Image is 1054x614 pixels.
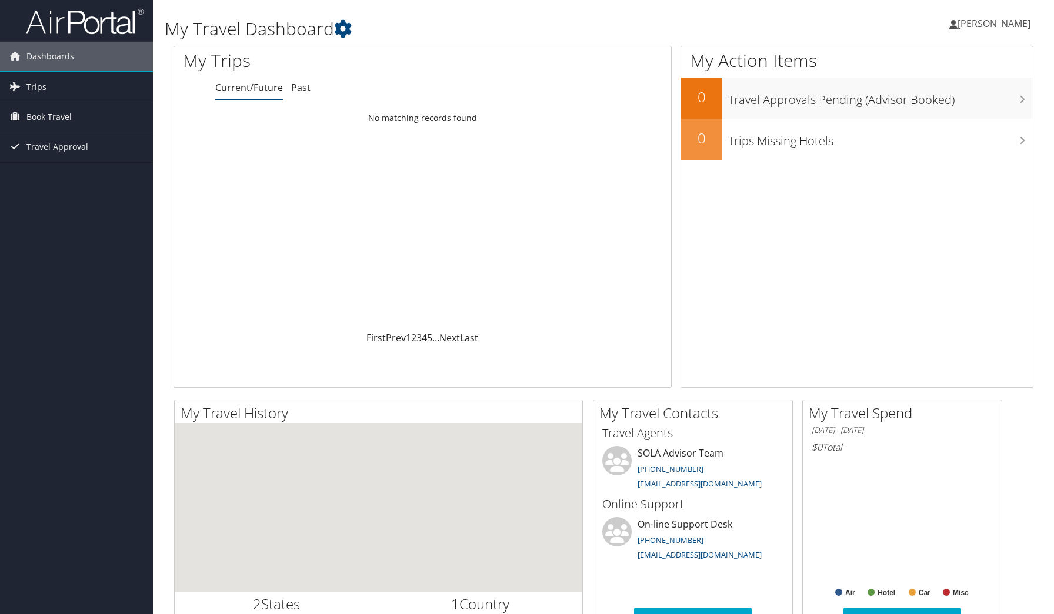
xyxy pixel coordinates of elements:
img: airportal-logo.png [26,8,144,35]
text: Misc [953,589,969,597]
a: 2 [411,331,416,344]
span: $0 [812,441,822,454]
a: 0Travel Approvals Pending (Advisor Booked) [681,78,1033,119]
li: On-line Support Desk [596,517,789,565]
a: 4 [422,331,427,344]
span: Dashboards [26,42,74,71]
span: Travel Approval [26,132,88,162]
span: [PERSON_NAME] [958,17,1030,30]
a: [PHONE_NUMBER] [638,535,703,545]
h1: My Trips [183,48,455,73]
a: Next [439,331,460,344]
h2: States [184,594,370,614]
li: SOLA Advisor Team [596,446,789,494]
span: 1 [451,594,459,613]
h3: Travel Approvals Pending (Advisor Booked) [728,86,1033,108]
span: 2 [253,594,261,613]
h2: Country [388,594,574,614]
h6: Total [812,441,993,454]
h2: 0 [681,87,722,107]
h3: Travel Agents [602,425,783,441]
h1: My Travel Dashboard [165,16,750,41]
text: Car [919,589,930,597]
td: No matching records found [174,108,671,129]
h2: My Travel History [181,403,582,423]
h6: [DATE] - [DATE] [812,425,993,436]
span: Trips [26,72,46,102]
a: Current/Future [215,81,283,94]
h3: Online Support [602,496,783,512]
a: [EMAIL_ADDRESS][DOMAIN_NAME] [638,549,762,560]
a: First [366,331,386,344]
a: [EMAIL_ADDRESS][DOMAIN_NAME] [638,478,762,489]
h2: 0 [681,128,722,148]
a: 5 [427,331,432,344]
span: … [432,331,439,344]
a: Prev [386,331,406,344]
span: Book Travel [26,102,72,132]
a: Last [460,331,478,344]
a: 3 [416,331,422,344]
text: Hotel [878,589,895,597]
h1: My Action Items [681,48,1033,73]
h2: My Travel Spend [809,403,1002,423]
a: [PERSON_NAME] [949,6,1042,41]
a: 1 [406,331,411,344]
text: Air [845,589,855,597]
h2: My Travel Contacts [599,403,792,423]
a: 0Trips Missing Hotels [681,119,1033,160]
a: Past [291,81,311,94]
a: [PHONE_NUMBER] [638,464,703,474]
h3: Trips Missing Hotels [728,127,1033,149]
